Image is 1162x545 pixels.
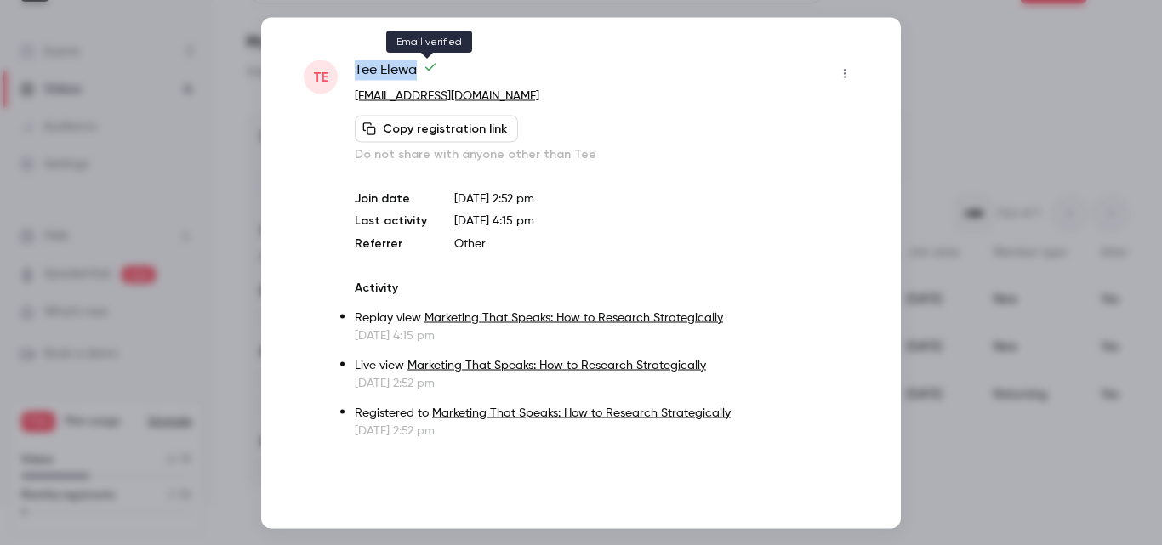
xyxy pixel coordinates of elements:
[424,311,723,323] a: Marketing That Speaks: How to Research Strategically
[355,374,858,391] p: [DATE] 2:52 pm
[432,406,731,418] a: Marketing That Speaks: How to Research Strategically
[355,145,858,162] p: Do not share with anyone other than Tee
[454,190,858,207] p: [DATE] 2:52 pm
[355,115,518,142] button: Copy registration link
[355,190,427,207] p: Join date
[355,422,858,439] p: [DATE] 2:52 pm
[355,326,858,343] p: [DATE] 4:15 pm
[355,212,427,230] p: Last activity
[454,235,858,252] p: Other
[355,235,427,252] p: Referrer
[355,89,539,101] a: [EMAIL_ADDRESS][DOMAIN_NAME]
[355,309,858,326] p: Replay view
[355,60,437,87] span: Tee Elewa
[355,404,858,422] p: Registered to
[407,359,706,371] a: Marketing That Speaks: How to Research Strategically
[454,214,534,226] span: [DATE] 4:15 pm
[355,279,858,296] p: Activity
[355,356,858,374] p: Live view
[313,66,329,87] span: TE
